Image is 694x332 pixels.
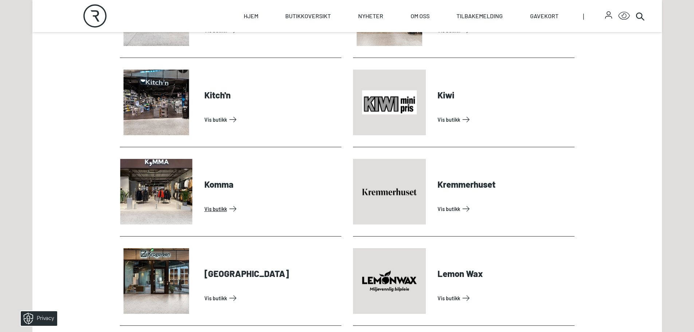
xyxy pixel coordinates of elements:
button: Open Accessibility Menu [618,10,630,22]
a: Vis Butikk: Kitch'n [204,114,338,125]
a: Vis Butikk: Lemon Wax [438,292,572,304]
a: Vis Butikk: Kiwi [438,114,572,125]
a: Vis Butikk: KappAhl [204,24,338,36]
a: Vis Butikk: KID Interiør [438,24,572,36]
a: Vis Butikk: Krogsveen [204,292,338,304]
iframe: Manage Preferences [7,309,67,328]
a: Vis Butikk: Kremmerhuset [438,203,572,215]
a: Vis Butikk: Komma [204,203,338,215]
